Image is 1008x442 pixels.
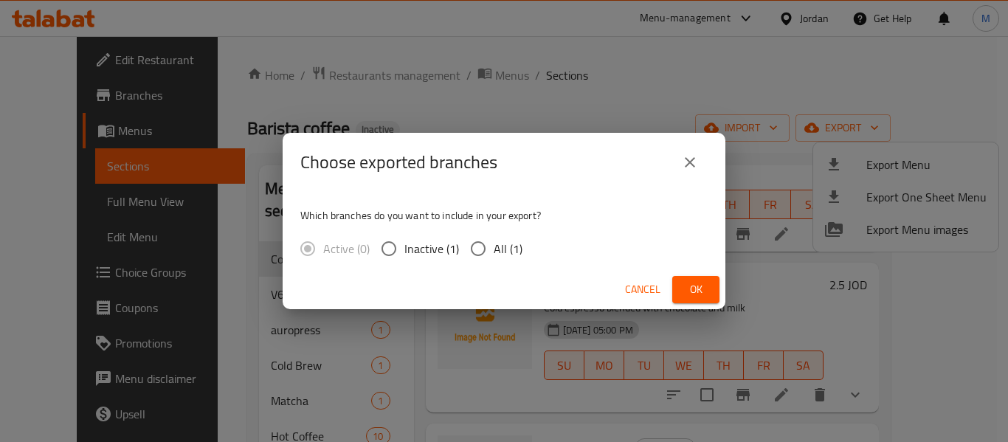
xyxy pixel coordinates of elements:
[404,240,459,258] span: Inactive (1)
[494,240,522,258] span: All (1)
[672,276,719,303] button: Ok
[300,208,708,223] p: Which branches do you want to include in your export?
[619,276,666,303] button: Cancel
[300,151,497,174] h2: Choose exported branches
[672,145,708,180] button: close
[684,280,708,299] span: Ok
[323,240,370,258] span: Active (0)
[625,280,660,299] span: Cancel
